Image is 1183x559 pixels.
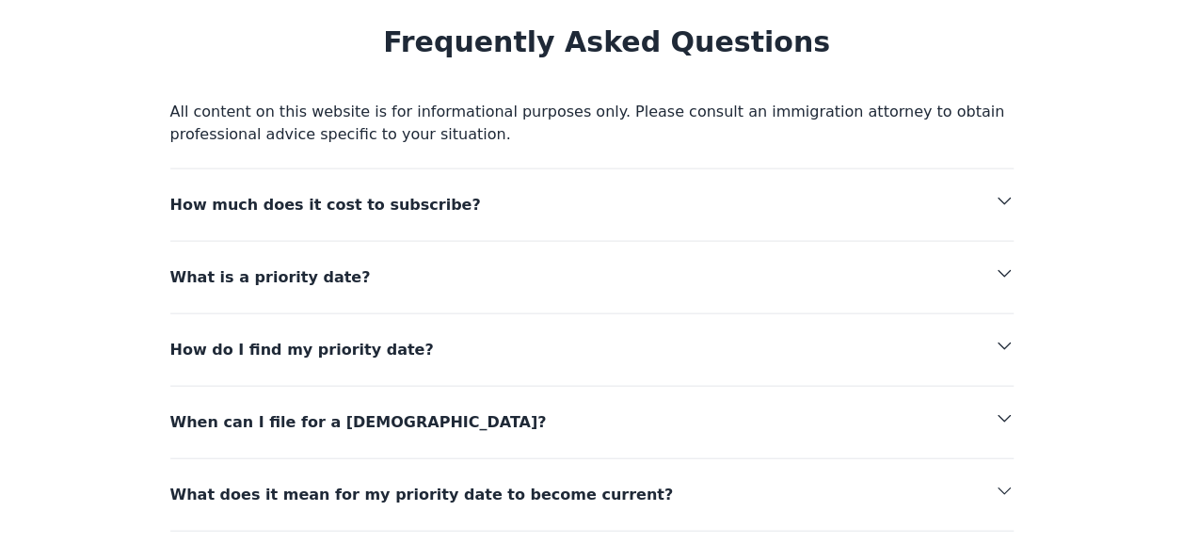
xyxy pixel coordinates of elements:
[170,337,873,363] span: How do I find my priority date?
[170,169,1014,218] button: How much does it cost to subscribe?
[170,482,873,508] span: What does it mean for my priority date to become current?
[170,409,873,436] span: When can I file for a [DEMOGRAPHIC_DATA]?
[170,101,1014,146] p: All content on this website is for informational purposes only. Please consult an immigration att...
[90,25,1093,63] h2: Frequently Asked Questions
[170,242,1014,291] button: What is a priority date?
[170,387,1014,436] button: When can I file for a [DEMOGRAPHIC_DATA]?
[170,459,1014,508] button: What does it mean for my priority date to become current?
[170,264,873,291] span: What is a priority date?
[170,314,1014,363] button: How do I find my priority date?
[170,192,873,218] span: How much does it cost to subscribe?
